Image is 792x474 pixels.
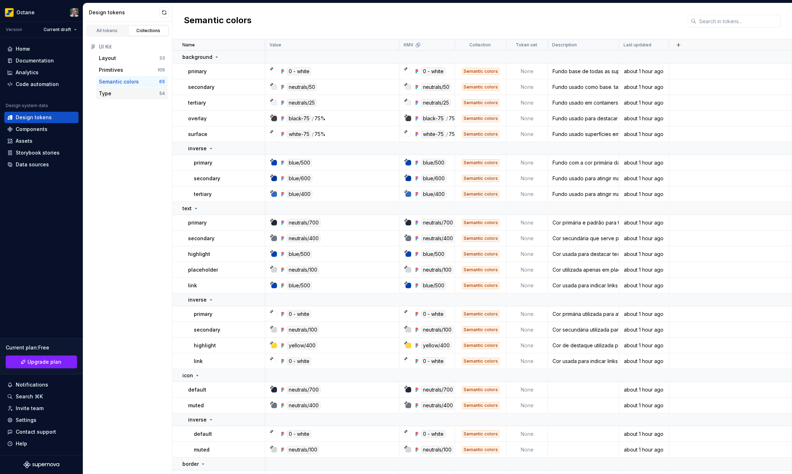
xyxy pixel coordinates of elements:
[99,43,165,50] div: UI Kit
[70,8,79,17] img: Tiago
[462,386,499,393] div: Semantic colors
[506,111,548,126] td: None
[99,55,116,62] div: Layout
[16,126,47,133] div: Components
[6,103,48,109] div: Design system data
[462,191,499,198] div: Semantic colors
[548,326,619,333] div: Cor secundária utilizada para atingir o nível de contraste necessário em relação ao fundo.
[182,372,193,379] p: icon
[287,310,311,318] div: 0 - white
[696,15,781,27] input: Search in tokens...
[16,114,52,121] div: Design tokens
[462,430,499,438] div: Semantic colors
[506,398,548,413] td: None
[194,311,212,318] p: primary
[287,446,319,454] div: neutrals/100
[548,219,619,226] div: Cor primária e padrão para textos. Deve ser usada no conteúdo mais relevante.
[287,357,311,365] div: 0 - white
[4,391,79,402] button: Search ⌘K
[462,342,499,349] div: Semantic colors
[548,84,619,91] div: Fundo usado como base. também pode ser usado em elementos sobre o fundo primário para atingir mai...
[5,8,14,17] img: e8093afa-4b23-4413-bf51-00cde92dbd3f.png
[131,28,166,34] div: Collections
[287,282,312,289] div: blue/500
[449,130,460,138] div: 75%
[506,322,548,338] td: None
[6,344,77,351] div: Current plan : Free
[16,81,59,88] div: Code automation
[462,251,499,258] div: Semantic colors
[184,15,252,27] h2: Semantic colors
[96,52,168,64] button: Layout33
[287,402,321,409] div: neutrals/400
[469,42,491,48] p: Collection
[159,91,165,96] div: 54
[449,115,460,122] div: 75%
[506,79,548,95] td: None
[620,342,669,349] div: about 1 hour ago
[421,83,451,91] div: neutrals/50
[462,131,499,138] div: Semantic colors
[421,67,445,75] div: 0 - white
[159,55,165,61] div: 33
[548,235,619,242] div: Cor secundária que serve principalmente para textos de apoio ou de menor relevância.
[287,219,321,227] div: neutrals/700
[312,115,314,122] div: /
[421,357,445,365] div: 0 - white
[188,68,207,75] p: primary
[620,311,669,318] div: about 1 hour ago
[462,84,499,91] div: Semantic colors
[287,190,312,198] div: blue/400
[287,67,311,75] div: 0 - white
[182,54,212,61] p: background
[188,251,210,258] p: highlight
[462,446,499,453] div: Semantic colors
[421,386,455,394] div: neutrals/700
[506,126,548,142] td: None
[421,219,455,227] div: neutrals/700
[404,42,414,48] p: KMV
[548,191,619,198] div: Fundo usado para atingir maior destaque em telas com maior a presença da marca.
[99,66,123,74] div: Primitives
[620,84,669,91] div: about 1 hour ago
[506,426,548,442] td: None
[287,159,312,167] div: blue/500
[620,175,669,182] div: about 1 hour ago
[446,115,448,122] div: /
[89,28,125,34] div: All tokens
[287,83,317,91] div: neutrals/50
[620,282,669,289] div: about 1 hour ago
[16,69,39,76] div: Analytics
[4,159,79,170] a: Data sources
[462,219,499,226] div: Semantic colors
[548,68,619,75] div: Fundo base de todas as superfícies.
[182,42,195,48] p: Name
[421,326,453,334] div: neutrals/100
[552,42,577,48] p: Description
[96,88,168,99] a: Type54
[16,405,44,412] div: Invite team
[96,76,168,87] a: Semantic colors65
[421,446,453,454] div: neutrals/100
[16,9,35,16] div: Octane
[188,416,207,423] p: inverse
[16,57,54,64] div: Documentation
[4,43,79,55] a: Home
[421,250,446,258] div: blue/500
[620,219,669,226] div: about 1 hour ago
[620,251,669,258] div: about 1 hour ago
[506,155,548,171] td: None
[462,159,499,166] div: Semantic colors
[188,402,204,409] p: muted
[287,250,312,258] div: blue/500
[4,403,79,414] a: Invite team
[421,115,445,122] div: black-75
[548,99,619,106] div: Fundo usado em containers quando há a necessidade sutil de diferenciar elemento e fundo.
[548,266,619,273] div: Cor utilizada apenas em placeholders de formulários.
[462,115,499,122] div: Semantic colors
[620,358,669,365] div: about 1 hour ago
[462,282,499,289] div: Semantic colors
[16,440,27,447] div: Help
[548,342,619,349] div: Cor de destaque utilizada para atingir o nível de contraste necessário em relação ao fundo.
